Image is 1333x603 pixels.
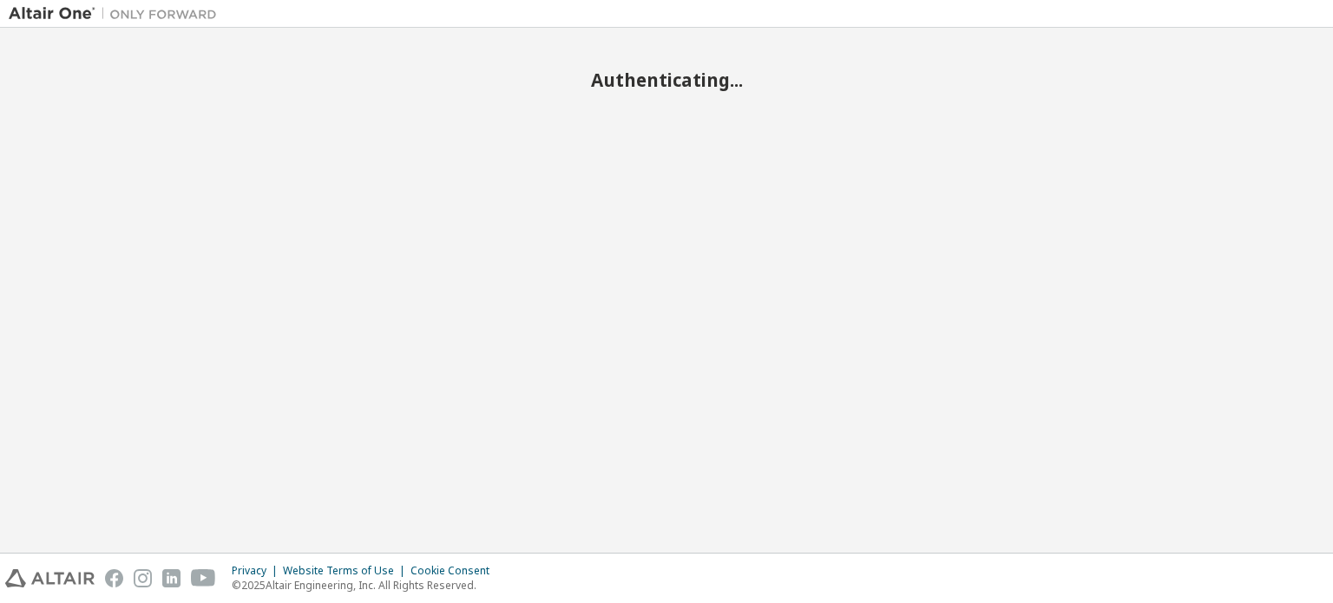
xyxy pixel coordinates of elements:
[191,569,216,587] img: youtube.svg
[134,569,152,587] img: instagram.svg
[410,564,500,578] div: Cookie Consent
[105,569,123,587] img: facebook.svg
[283,564,410,578] div: Website Terms of Use
[9,69,1324,91] h2: Authenticating...
[232,564,283,578] div: Privacy
[232,578,500,593] p: © 2025 Altair Engineering, Inc. All Rights Reserved.
[162,569,181,587] img: linkedin.svg
[9,5,226,23] img: Altair One
[5,569,95,587] img: altair_logo.svg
